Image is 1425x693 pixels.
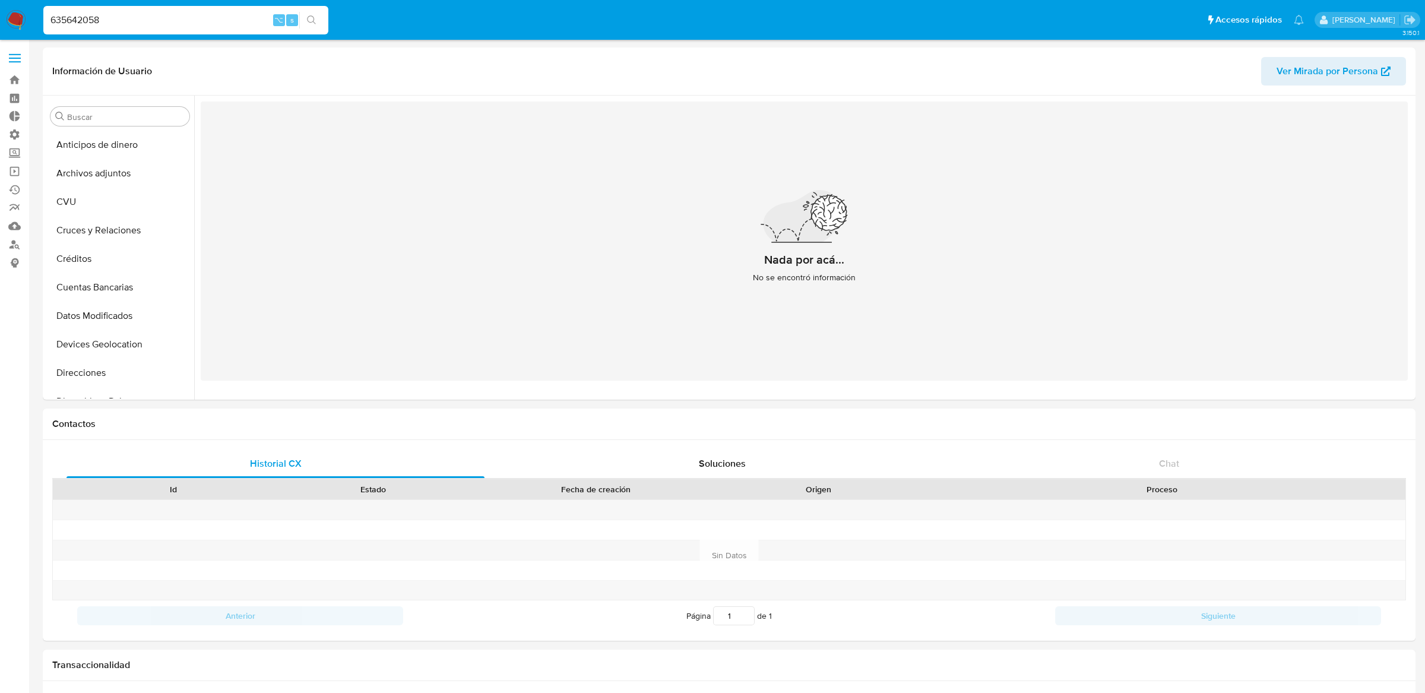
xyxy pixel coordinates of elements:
h1: Contactos [52,418,1406,430]
span: Soluciones [699,457,746,470]
span: ⌥ [274,14,283,26]
button: Cruces y Relaciones [46,216,194,245]
div: Id [82,483,265,495]
button: Créditos [46,245,194,273]
h1: Información de Usuario [52,65,152,77]
span: Página de [686,606,772,625]
button: Anterior [77,606,403,625]
div: Proceso [926,483,1397,495]
span: Ver Mirada por Persona [1277,57,1378,86]
h1: Transaccionalidad [52,659,1406,671]
div: Estado [281,483,464,495]
span: Historial CX [250,457,302,470]
button: Dispositivos Point [46,387,194,416]
button: Ver Mirada por Persona [1261,57,1406,86]
button: Archivos adjuntos [46,159,194,188]
button: Devices Geolocation [46,330,194,359]
span: s [290,14,294,26]
input: Buscar usuario o caso... [43,12,328,28]
span: Accesos rápidos [1215,14,1282,26]
button: search-icon [299,12,324,29]
button: Direcciones [46,359,194,387]
button: Siguiente [1055,606,1381,625]
button: Datos Modificados [46,302,194,330]
div: Fecha de creación [482,483,710,495]
button: Cuentas Bancarias [46,273,194,302]
span: 1 [769,610,772,622]
div: Origen [727,483,910,495]
span: Chat [1159,457,1179,470]
button: CVU [46,188,194,216]
button: Buscar [55,112,65,121]
input: Buscar [67,112,185,122]
a: Notificaciones [1294,15,1304,25]
button: Anticipos de dinero [46,131,194,159]
p: eric.malcangi@mercadolibre.com [1332,14,1399,26]
a: Salir [1404,14,1416,26]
